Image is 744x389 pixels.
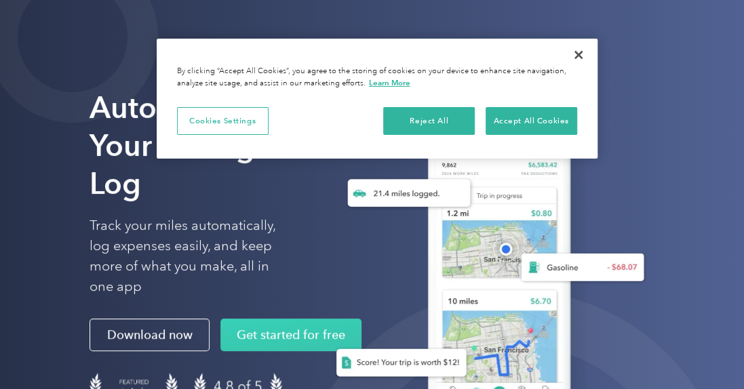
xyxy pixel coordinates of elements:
[90,319,210,351] a: Download now
[177,107,269,136] button: Cookies Settings
[157,39,598,159] div: Privacy
[369,78,410,87] a: More information about your privacy, opens in a new tab
[383,107,475,136] button: Reject All
[177,66,577,89] div: By clicking “Accept All Cookies”, you agree to the storing of cookies on your device to enhance s...
[90,216,294,297] p: Track your miles automatically, log expenses easily, and keep more of what you make, all in one app
[157,39,598,159] div: Cookie banner
[486,107,577,136] button: Accept All Cookies
[220,319,361,351] a: Get started for free
[564,40,593,70] button: Close
[90,89,272,201] strong: Automate Your Mileage Log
